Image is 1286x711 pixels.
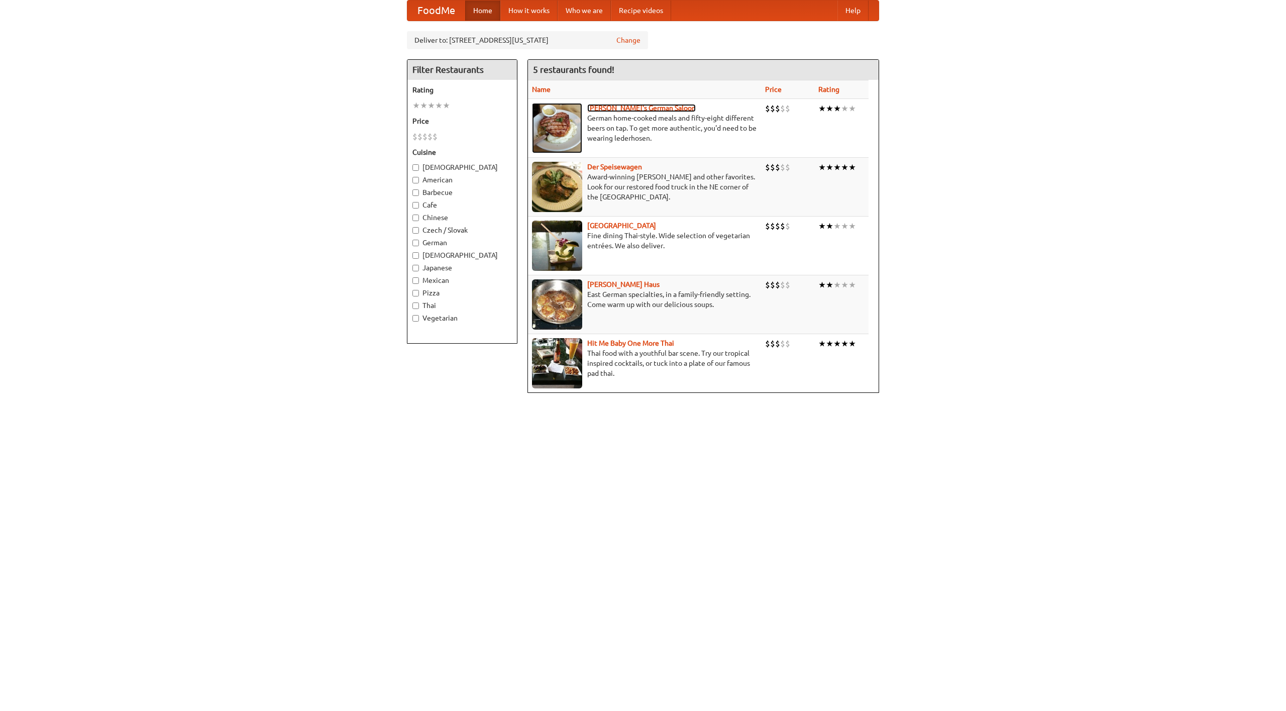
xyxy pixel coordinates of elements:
input: Pizza [412,290,419,296]
li: ★ [848,338,856,349]
li: ★ [848,221,856,232]
a: Hit Me Baby One More Thai [587,339,674,347]
li: ★ [818,279,826,290]
li: ★ [826,103,833,114]
li: ★ [841,162,848,173]
li: $ [427,131,433,142]
p: Thai food with a youthful bar scene. Try our tropical inspired cocktails, or tuck into a plate of... [532,348,757,378]
li: $ [417,131,422,142]
li: $ [780,279,785,290]
input: [DEMOGRAPHIC_DATA] [412,252,419,259]
li: ★ [412,100,420,111]
li: $ [780,162,785,173]
li: $ [765,162,770,173]
label: Mexican [412,275,512,285]
li: ★ [841,338,848,349]
li: $ [770,279,775,290]
li: ★ [841,103,848,114]
h4: Filter Restaurants [407,60,517,80]
li: $ [770,338,775,349]
li: ★ [818,162,826,173]
input: Mexican [412,277,419,284]
li: ★ [826,279,833,290]
li: $ [775,221,780,232]
p: Fine dining Thai-style. Wide selection of vegetarian entrées. We also deliver. [532,231,757,251]
li: $ [785,338,790,349]
li: $ [780,338,785,349]
li: ★ [833,162,841,173]
h5: Rating [412,85,512,95]
label: [DEMOGRAPHIC_DATA] [412,162,512,172]
label: German [412,238,512,248]
li: ★ [833,338,841,349]
div: Deliver to: [STREET_ADDRESS][US_STATE] [407,31,648,49]
li: ★ [848,103,856,114]
li: $ [433,131,438,142]
p: East German specialties, in a family-friendly setting. Come warm up with our delicious soups. [532,289,757,310]
a: How it works [500,1,558,21]
label: Thai [412,300,512,311]
label: Czech / Slovak [412,225,512,235]
input: Japanese [412,265,419,271]
li: $ [780,221,785,232]
li: ★ [435,100,443,111]
a: Name [532,85,551,93]
input: American [412,177,419,183]
li: ★ [443,100,450,111]
li: ★ [826,162,833,173]
input: German [412,240,419,246]
img: esthers.jpg [532,103,582,153]
a: Rating [818,85,839,93]
img: speisewagen.jpg [532,162,582,212]
img: kohlhaus.jpg [532,279,582,330]
a: [GEOGRAPHIC_DATA] [587,222,656,230]
li: $ [770,103,775,114]
li: $ [412,131,417,142]
li: $ [770,221,775,232]
li: ★ [833,103,841,114]
ng-pluralize: 5 restaurants found! [533,65,614,74]
input: Barbecue [412,189,419,196]
label: Cafe [412,200,512,210]
label: Barbecue [412,187,512,197]
p: German home-cooked meals and fifty-eight different beers on tap. To get more authentic, you'd nee... [532,113,757,143]
label: Vegetarian [412,313,512,323]
li: ★ [841,279,848,290]
li: ★ [848,279,856,290]
li: ★ [427,100,435,111]
img: babythai.jpg [532,338,582,388]
li: $ [770,162,775,173]
a: [PERSON_NAME] Haus [587,280,660,288]
li: ★ [848,162,856,173]
a: Der Speisewagen [587,163,642,171]
li: $ [775,103,780,114]
li: ★ [818,338,826,349]
label: Chinese [412,213,512,223]
h5: Cuisine [412,147,512,157]
li: $ [785,162,790,173]
li: $ [785,221,790,232]
a: FoodMe [407,1,465,21]
b: [PERSON_NAME]'s German Saloon [587,104,696,112]
li: $ [775,279,780,290]
li: ★ [818,103,826,114]
a: Recipe videos [611,1,671,21]
a: Help [837,1,869,21]
a: Who we are [558,1,611,21]
li: ★ [826,221,833,232]
a: Price [765,85,782,93]
img: satay.jpg [532,221,582,271]
input: Thai [412,302,419,309]
p: Award-winning [PERSON_NAME] and other favorites. Look for our restored food truck in the NE corne... [532,172,757,202]
a: Change [616,35,640,45]
h5: Price [412,116,512,126]
label: American [412,175,512,185]
label: [DEMOGRAPHIC_DATA] [412,250,512,260]
li: $ [785,103,790,114]
li: $ [765,221,770,232]
li: $ [765,279,770,290]
input: [DEMOGRAPHIC_DATA] [412,164,419,171]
